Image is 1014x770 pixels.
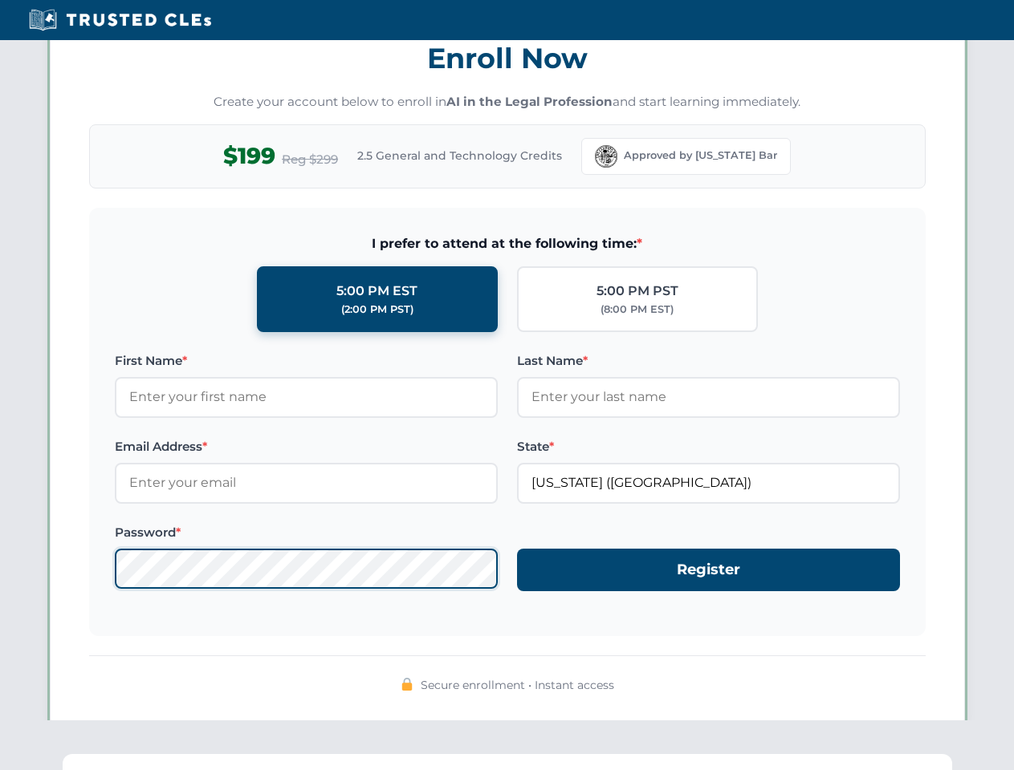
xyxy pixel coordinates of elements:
[115,437,498,456] label: Email Address
[89,33,926,83] h3: Enroll Now
[595,145,617,168] img: Florida Bar
[517,377,900,417] input: Enter your last name
[223,138,275,174] span: $199
[624,148,777,164] span: Approved by [US_STATE] Bar
[115,463,498,503] input: Enter your email
[421,676,614,694] span: Secure enrollment • Instant access
[24,8,216,32] img: Trusted CLEs
[601,302,674,318] div: (8:00 PM EST)
[336,281,417,302] div: 5:00 PM EST
[597,281,678,302] div: 5:00 PM PST
[115,351,498,371] label: First Name
[517,351,900,371] label: Last Name
[115,377,498,417] input: Enter your first name
[517,463,900,503] input: Florida (FL)
[357,147,562,164] span: 2.5 General and Technology Credits
[517,437,900,456] label: State
[341,302,413,318] div: (2:00 PM PST)
[446,94,613,109] strong: AI in the Legal Profession
[282,150,338,169] span: Reg $299
[115,233,900,254] span: I prefer to attend at the following time:
[401,678,413,691] img: 🔒
[517,549,900,591] button: Register
[89,93,926,111] p: Create your account below to enroll in and start learning immediately.
[115,523,498,542] label: Password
